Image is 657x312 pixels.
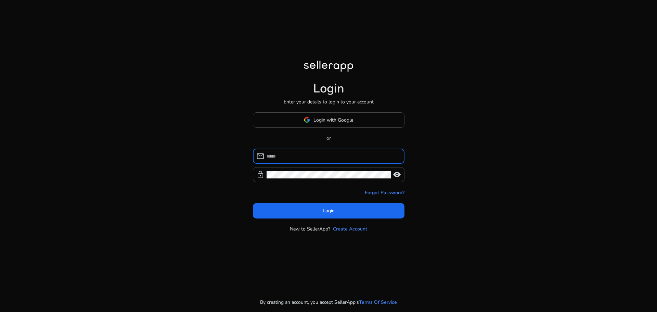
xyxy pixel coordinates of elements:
span: Login with Google [313,116,353,124]
span: Login [323,207,335,214]
a: Forgot Password? [365,189,404,196]
img: google-logo.svg [304,117,310,123]
h1: Login [313,81,344,96]
p: New to SellerApp? [290,225,330,233]
p: Enter your details to login to your account [284,98,374,105]
p: or [253,135,404,142]
span: mail [256,152,265,160]
a: Create Account [333,225,367,233]
button: Login with Google [253,112,404,128]
span: visibility [393,171,401,179]
button: Login [253,203,404,219]
a: Terms Of Service [359,299,397,306]
span: lock [256,171,265,179]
